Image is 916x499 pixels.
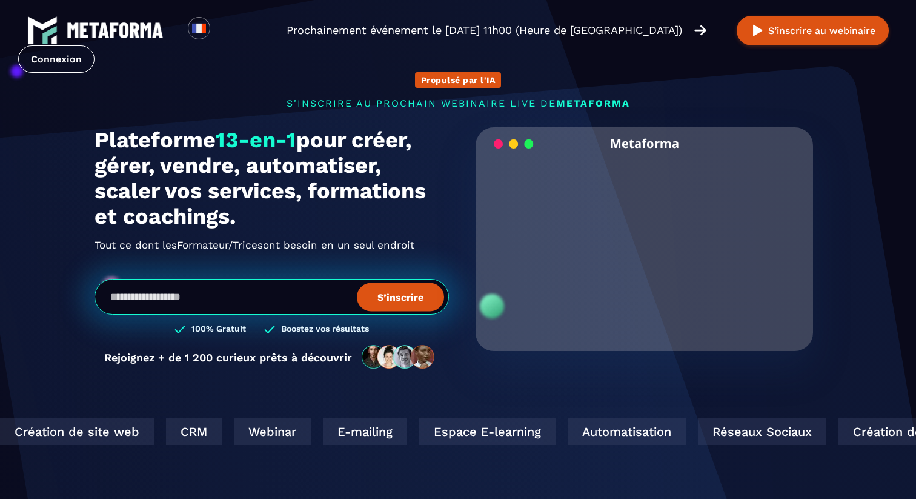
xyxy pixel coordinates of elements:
[737,16,889,45] button: S’inscrire au webinaire
[191,21,207,36] img: fr
[27,15,58,45] img: logo
[358,344,439,370] img: community-people
[494,138,534,150] img: loading
[750,23,765,38] img: play
[67,22,164,38] img: logo
[148,418,204,445] div: CRM
[95,98,821,109] p: s'inscrire au prochain webinaire live de
[18,45,95,73] a: Connexion
[610,127,679,159] h2: Metaforma
[221,23,230,38] input: Search for option
[549,418,668,445] div: Automatisation
[95,235,449,255] h2: Tout ce dont les ont besoin en un seul endroit
[95,127,449,229] h1: Plateforme pour créer, gérer, vendre, automatiser, scaler vos services, formations et coachings.
[210,17,240,44] div: Search for option
[174,324,185,335] img: checked
[216,418,293,445] div: Webinar
[401,418,537,445] div: Espace E-learning
[281,324,369,335] h3: Boostez vos résultats
[104,351,352,364] p: Rejoignez + de 1 200 curieux prêts à découvrir
[264,324,275,335] img: checked
[191,324,246,335] h3: 100% Gratuit
[556,98,630,109] span: METAFORMA
[694,24,706,37] img: arrow-right
[216,127,296,153] span: 13-en-1
[305,418,389,445] div: E-mailing
[357,283,444,311] button: S’inscrire
[177,235,263,255] span: Formateur/Trices
[287,22,682,39] p: Prochainement événement le [DATE] 11h00 (Heure de [GEOGRAPHIC_DATA])
[485,159,804,319] video: Your browser does not support the video tag.
[680,418,808,445] div: Réseaux Sociaux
